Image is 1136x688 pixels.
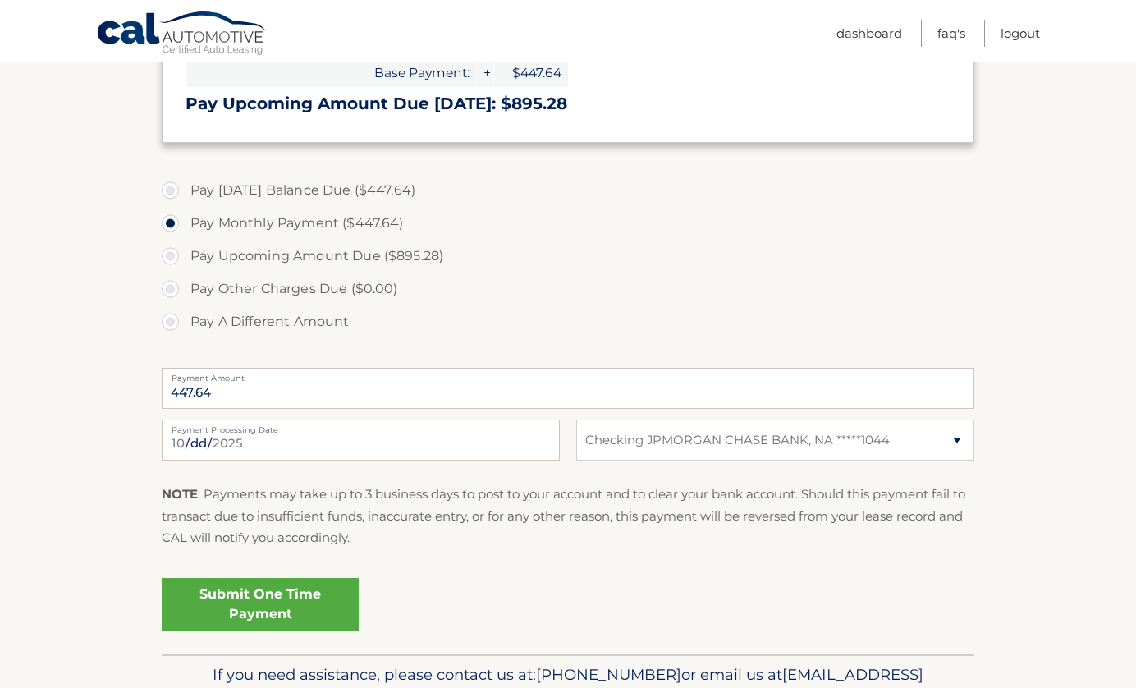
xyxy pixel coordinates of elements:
[162,273,974,305] label: Pay Other Charges Due ($0.00)
[162,578,359,631] a: Submit One Time Payment
[162,174,974,207] label: Pay [DATE] Balance Due ($447.64)
[162,420,560,433] label: Payment Processing Date
[494,58,568,87] span: $447.64
[162,420,560,461] input: Payment Date
[477,58,493,87] span: +
[162,305,974,338] label: Pay A Different Amount
[96,11,268,58] a: Cal Automotive
[186,94,950,114] h3: Pay Upcoming Amount Due [DATE]: $895.28
[536,665,681,684] span: [PHONE_NUMBER]
[162,240,974,273] label: Pay Upcoming Amount Due ($895.28)
[162,368,974,381] label: Payment Amount
[1001,20,1040,47] a: Logout
[937,20,965,47] a: FAQ's
[162,207,974,240] label: Pay Monthly Payment ($447.64)
[162,486,198,502] strong: NOTE
[162,368,974,409] input: Payment Amount
[186,58,476,87] span: Base Payment:
[162,484,974,548] p: : Payments may take up to 3 business days to post to your account and to clear your bank account....
[836,20,902,47] a: Dashboard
